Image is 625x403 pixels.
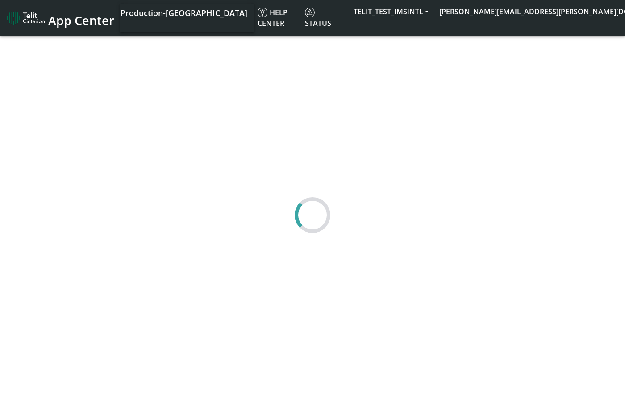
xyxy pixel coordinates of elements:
span: Production-[GEOGRAPHIC_DATA] [121,8,247,18]
a: Status [301,4,348,32]
span: Help center [258,8,287,28]
button: TELIT_TEST_IMSINTL [348,4,434,20]
img: status.svg [305,8,315,17]
a: Your current platform instance [120,4,247,21]
img: knowledge.svg [258,8,267,17]
img: logo-telit-cinterion-gw-new.png [7,11,45,25]
span: App Center [48,12,114,29]
span: Status [305,8,331,28]
a: Help center [254,4,301,32]
a: App Center [7,8,113,28]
